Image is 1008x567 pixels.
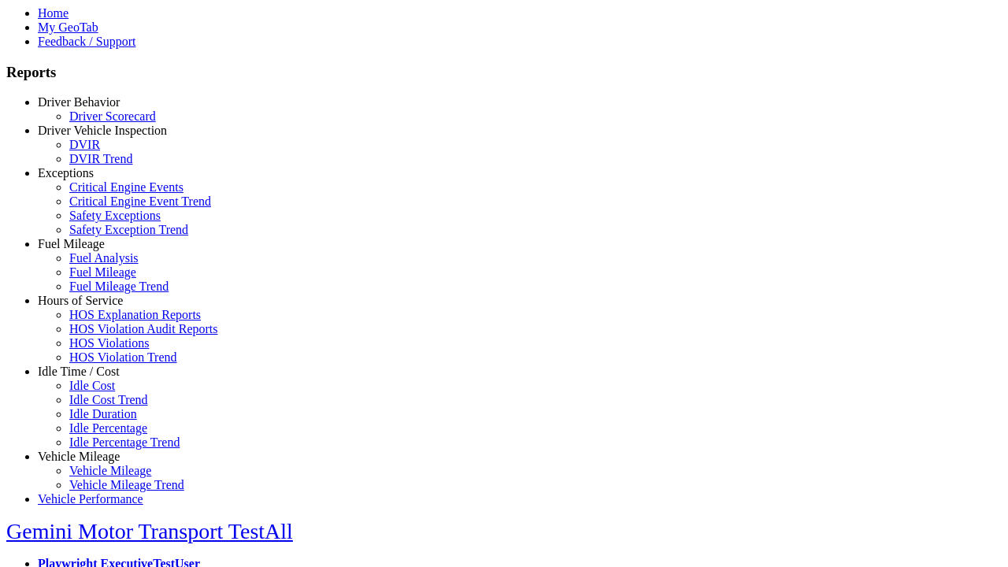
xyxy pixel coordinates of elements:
a: Gemini Motor Transport TestAll [6,519,293,543]
a: HOS Violation Audit Reports [69,322,218,335]
a: HOS Explanation Reports [69,308,201,321]
a: My GeoTab [38,20,98,34]
a: Exceptions [38,166,94,180]
h3: Reports [6,64,1002,81]
a: Vehicle Mileage [69,464,151,477]
a: Driver Vehicle Inspection [38,124,167,137]
a: Fuel Mileage Trend [69,280,169,293]
a: DVIR Trend [69,152,132,165]
a: Idle Duration [69,407,137,421]
a: Feedback / Support [38,35,135,48]
a: Fuel Mileage [38,237,105,250]
a: Home [38,6,69,20]
a: Idle Percentage [69,421,147,435]
a: Driver Behavior [38,95,120,109]
a: Driver Scorecard [69,109,156,123]
a: Fuel Mileage [69,265,136,279]
a: Vehicle Mileage [38,450,120,463]
a: Safety Exception Trend [69,223,188,236]
a: Critical Engine Event Trend [69,195,211,208]
a: Fuel Analysis [69,251,139,265]
a: DVIR [69,138,100,151]
a: HOS Violations [69,336,149,350]
a: Idle Cost Trend [69,393,148,406]
a: Vehicle Mileage Trend [69,478,184,491]
a: Safety Exceptions [69,209,161,222]
a: Idle Time / Cost [38,365,120,378]
a: Hours of Service [38,294,123,307]
a: HOS Violation Trend [69,350,177,364]
a: Critical Engine Events [69,180,183,194]
a: Vehicle Performance [38,492,143,506]
a: Idle Cost [69,379,115,392]
a: Idle Percentage Trend [69,435,180,449]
